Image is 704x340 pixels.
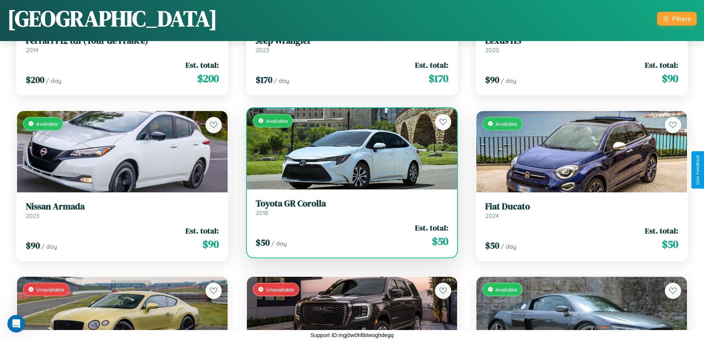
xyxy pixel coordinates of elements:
h3: Nissan Armada [26,201,219,212]
span: 2023 [26,212,39,219]
span: Available [266,118,288,124]
div: Filters [672,15,691,23]
span: Est. total: [415,222,448,233]
span: 2014 [26,46,38,54]
span: / day [271,240,287,247]
span: / day [46,77,61,84]
span: $ 90 [662,71,678,86]
button: Filters [657,12,697,26]
span: Est. total: [645,225,678,236]
span: Est. total: [186,225,219,236]
div: Give Feedback [695,155,700,185]
span: $ 50 [256,236,270,249]
span: $ 170 [429,71,448,86]
span: $ 90 [26,239,40,252]
span: $ 90 [203,237,219,252]
a: Jeep Wrangler2023 [256,36,449,54]
span: Est. total: [415,60,448,70]
span: Unavailable [36,286,64,293]
a: Toyota GR Corolla2018 [256,198,449,216]
a: Ferrari F12 tdf (Tour de France)2014 [26,36,219,54]
span: / day [274,77,289,84]
span: 2020 [485,46,499,54]
span: $ 50 [432,234,448,249]
h3: Ferrari F12 tdf (Tour de France) [26,36,219,46]
span: $ 200 [197,71,219,86]
span: Available [496,286,517,293]
p: Support ID: mgj0w0hfibtwoghdegq [310,330,394,340]
h3: Lexus HS [485,36,678,46]
span: Est. total: [186,60,219,70]
span: / day [501,77,516,84]
a: Fiat Ducato2024 [485,201,678,219]
span: $ 200 [26,74,44,86]
iframe: Intercom live chat [7,315,25,333]
span: $ 50 [485,239,499,252]
span: $ 90 [485,74,499,86]
span: 2024 [485,212,499,219]
span: Available [36,121,58,127]
span: 2018 [256,209,268,216]
a: Nissan Armada2023 [26,201,219,219]
span: $ 50 [662,237,678,252]
span: / day [41,243,57,250]
h1: [GEOGRAPHIC_DATA] [7,3,217,34]
span: / day [501,243,516,250]
span: $ 170 [256,74,272,86]
span: Available [496,121,517,127]
span: 2023 [256,46,269,54]
h3: Fiat Ducato [485,201,678,212]
span: Unavailable [266,286,294,293]
span: Est. total: [645,60,678,70]
h3: Jeep Wrangler [256,36,449,46]
h3: Toyota GR Corolla [256,198,449,209]
a: Lexus HS2020 [485,36,678,54]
